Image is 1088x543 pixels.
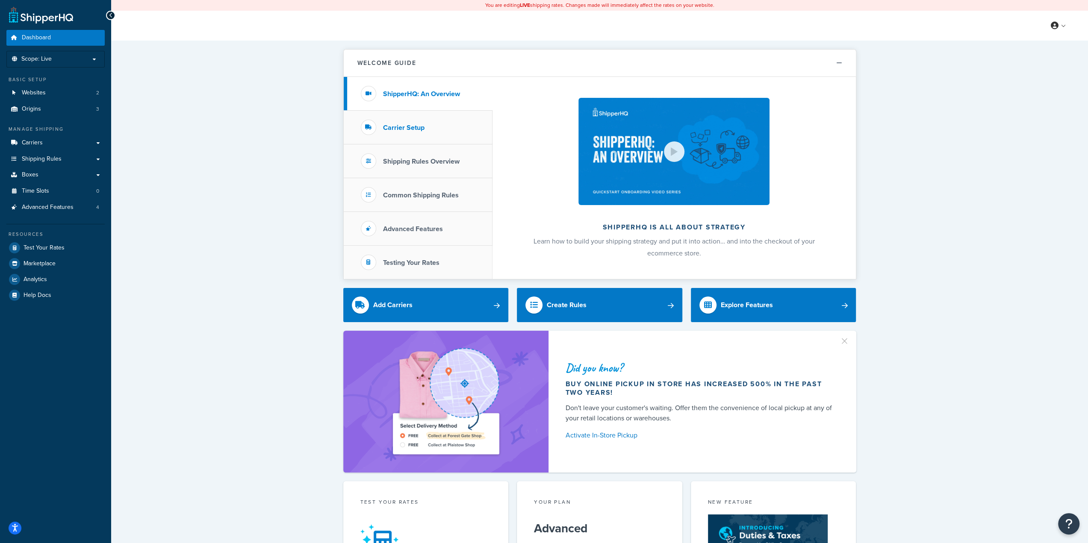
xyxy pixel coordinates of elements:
a: Activate In-Store Pickup [566,429,836,441]
img: ad-shirt-map-b0359fc47e01cab431d101c4b569394f6a03f54285957d908178d52f29eb9668.png [369,343,523,460]
a: Shipping Rules [6,151,105,167]
div: Add Carriers [373,299,413,311]
a: Marketplace [6,256,105,271]
div: Test your rates [360,498,492,508]
span: Carriers [22,139,43,147]
h3: Shipping Rules Overview [383,158,460,165]
b: LIVE [520,1,530,9]
li: Advanced Features [6,200,105,215]
span: 2 [96,89,99,97]
li: Origins [6,101,105,117]
a: Carriers [6,135,105,151]
span: Analytics [24,276,47,283]
button: Welcome Guide [344,50,856,77]
div: Resources [6,231,105,238]
h5: Advanced [534,522,665,535]
div: Your Plan [534,498,665,508]
a: Websites2 [6,85,105,101]
a: Help Docs [6,288,105,303]
span: Help Docs [24,292,51,299]
h3: Common Shipping Rules [383,191,459,199]
h2: Welcome Guide [357,60,416,66]
span: Scope: Live [21,56,52,63]
div: Explore Features [721,299,773,311]
span: Boxes [22,171,38,179]
h3: ShipperHQ: An Overview [383,90,460,98]
img: ShipperHQ is all about strategy [578,98,769,205]
div: Manage Shipping [6,126,105,133]
span: Learn how to build your shipping strategy and put it into action… and into the checkout of your e... [534,236,815,258]
h2: ShipperHQ is all about strategy [515,223,833,231]
a: Time Slots0 [6,183,105,199]
span: Origins [22,106,41,113]
span: 3 [96,106,99,113]
h3: Advanced Features [383,225,443,233]
a: Advanced Features4 [6,200,105,215]
a: Boxes [6,167,105,183]
div: Basic Setup [6,76,105,83]
a: Explore Features [691,288,856,322]
span: Dashboard [22,34,51,41]
a: Test Your Rates [6,240,105,255]
div: Buy online pickup in store has increased 500% in the past two years! [566,380,836,397]
span: 0 [96,188,99,195]
span: Test Your Rates [24,244,65,252]
div: Don't leave your customer's waiting. Offer them the convenience of local pickup at any of your re... [566,403,836,423]
div: New Feature [708,498,839,508]
h3: Carrier Setup [383,124,425,132]
a: Origins3 [6,101,105,117]
a: Create Rules [517,288,682,322]
a: Analytics [6,272,105,287]
h3: Testing Your Rates [383,259,439,267]
span: Websites [22,89,46,97]
span: Advanced Features [22,204,74,211]
button: Open Resource Center [1058,513,1079,534]
li: Websites [6,85,105,101]
a: Add Carriers [343,288,509,322]
span: Time Slots [22,188,49,195]
div: Create Rules [547,299,587,311]
span: 4 [96,204,99,211]
span: Shipping Rules [22,156,62,163]
div: Did you know? [566,362,836,374]
li: Time Slots [6,183,105,199]
a: Dashboard [6,30,105,46]
span: Marketplace [24,260,56,267]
